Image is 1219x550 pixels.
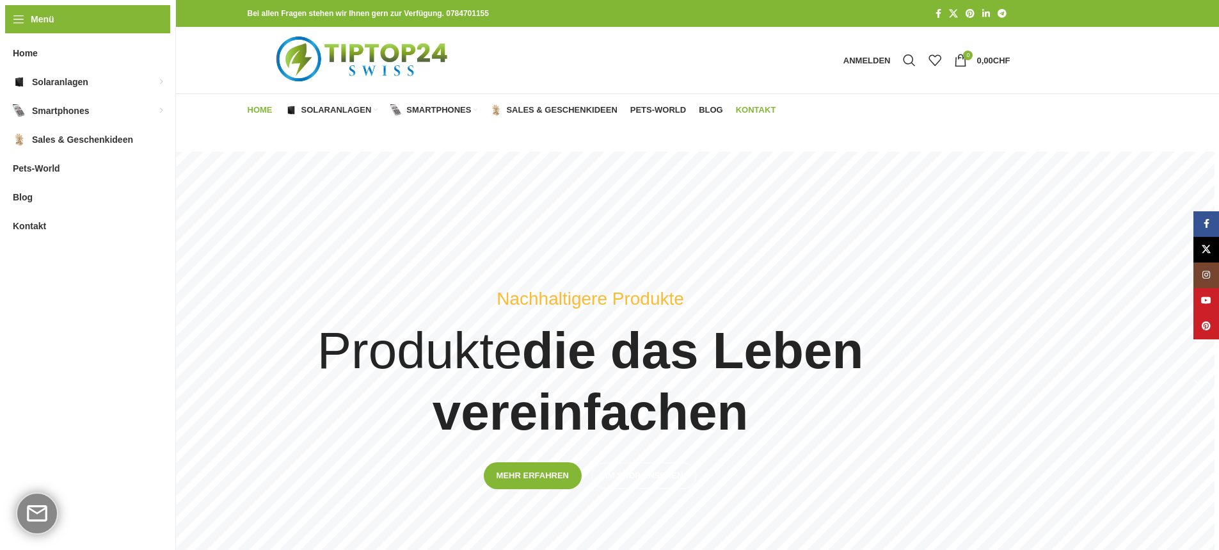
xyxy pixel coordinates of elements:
[13,42,38,65] span: Home
[1183,371,1215,403] div: Next slide
[13,76,26,88] img: Solaranlagen
[32,99,89,122] span: Smartphones
[285,104,297,116] img: Solaranlagen
[630,97,686,123] a: Pets-World
[896,47,922,73] a: Suche
[484,462,582,489] a: Mehr erfahren
[1193,314,1219,339] a: Pinterest Social Link
[209,320,972,443] h4: Produkte
[248,54,480,65] a: Logo der Website
[285,97,378,123] a: Solaranlagen
[1193,237,1219,263] a: X Social Link
[248,97,273,123] a: Home
[13,104,26,117] img: Smartphones
[922,47,948,73] div: Meine Wunschliste
[736,105,776,115] span: Kontakt
[932,5,945,22] a: Facebook Social Link
[994,5,1010,22] a: Telegram Social Link
[32,70,88,93] span: Solaranlagen
[1193,288,1219,314] a: YouTube Social Link
[390,104,402,116] img: Smartphones
[497,285,684,314] div: Nachhaltigere Produkte
[241,97,783,123] div: Hauptnavigation
[837,47,897,73] a: Anmelden
[390,97,477,123] a: Smartphones
[1193,211,1219,237] a: Facebook Social Link
[699,105,723,115] span: Blog
[433,322,864,441] b: die das Leben vereinfachen
[736,97,776,123] a: Kontakt
[13,133,26,146] img: Sales & Geschenkideen
[490,104,502,116] img: Sales & Geschenkideen
[13,157,60,180] span: Pets-World
[605,471,683,481] span: Im Shop ansehen
[506,105,617,115] span: Sales & Geschenkideen
[248,27,480,93] img: Tiptop24 Nachhaltige & Faire Produkte
[248,105,273,115] span: Home
[301,105,372,115] span: Solaranlagen
[978,5,994,22] a: LinkedIn Social Link
[13,214,46,238] span: Kontakt
[13,186,33,209] span: Blog
[843,56,891,65] span: Anmelden
[248,9,489,18] strong: Bei allen Fragen stehen wir Ihnen gern zur Verfügung. 0784701155
[32,128,133,151] span: Sales & Geschenkideen
[948,47,1016,73] a: 0 0,00CHF
[963,51,973,60] span: 0
[699,97,723,123] a: Blog
[31,12,54,26] span: Menü
[497,471,569,481] span: Mehr erfahren
[993,56,1010,65] span: CHF
[406,105,471,115] span: Smartphones
[1193,263,1219,288] a: Instagram Social Link
[490,97,617,123] a: Sales & Geschenkideen
[962,5,978,22] a: Pinterest Social Link
[591,462,697,489] a: Im Shop ansehen
[945,5,962,22] a: X Social Link
[630,105,686,115] span: Pets-World
[976,56,1010,65] bdi: 0,00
